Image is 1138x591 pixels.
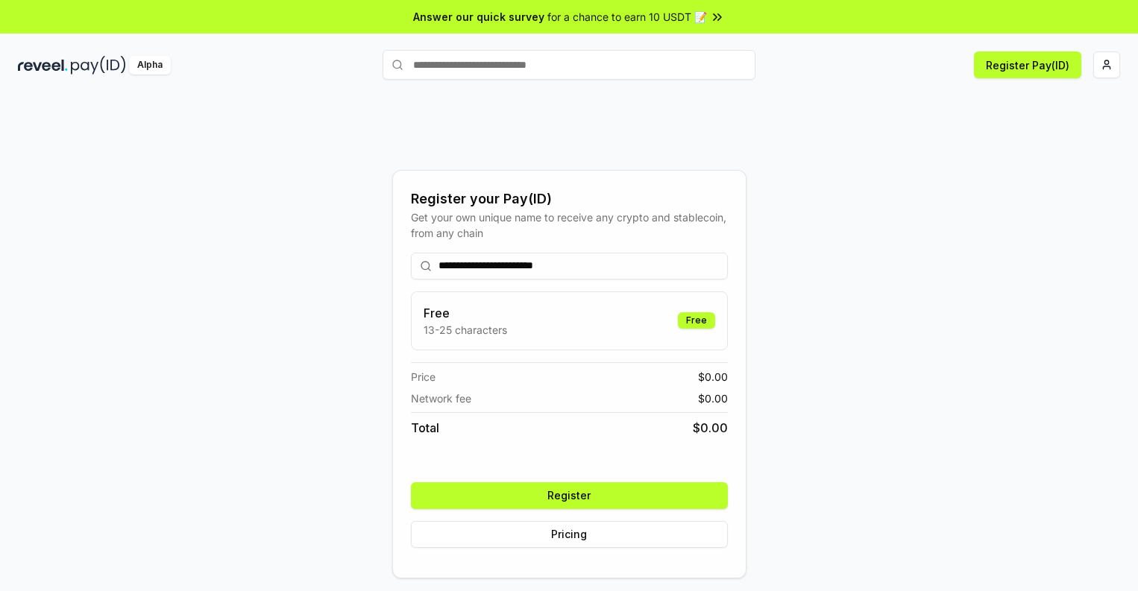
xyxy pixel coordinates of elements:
[411,391,471,406] span: Network fee
[413,9,544,25] span: Answer our quick survey
[411,482,728,509] button: Register
[547,9,707,25] span: for a chance to earn 10 USDT 📝
[129,56,171,75] div: Alpha
[411,521,728,548] button: Pricing
[693,419,728,437] span: $ 0.00
[424,304,507,322] h3: Free
[411,189,728,209] div: Register your Pay(ID)
[411,419,439,437] span: Total
[678,312,715,329] div: Free
[18,56,68,75] img: reveel_dark
[424,322,507,338] p: 13-25 characters
[698,391,728,406] span: $ 0.00
[698,369,728,385] span: $ 0.00
[71,56,126,75] img: pay_id
[974,51,1081,78] button: Register Pay(ID)
[411,209,728,241] div: Get your own unique name to receive any crypto and stablecoin, from any chain
[411,369,436,385] span: Price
